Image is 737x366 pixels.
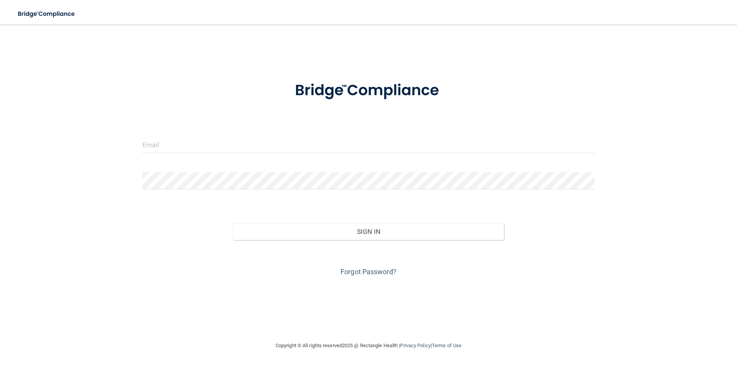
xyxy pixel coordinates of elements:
[233,223,504,240] button: Sign In
[142,136,595,153] input: Email
[400,343,430,348] a: Privacy Policy
[279,71,458,111] img: bridge_compliance_login_screen.278c3ca4.svg
[432,343,461,348] a: Terms of Use
[12,6,82,22] img: bridge_compliance_login_screen.278c3ca4.svg
[340,268,397,276] a: Forgot Password?
[228,333,509,358] div: Copyright © All rights reserved 2025 @ Rectangle Health | |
